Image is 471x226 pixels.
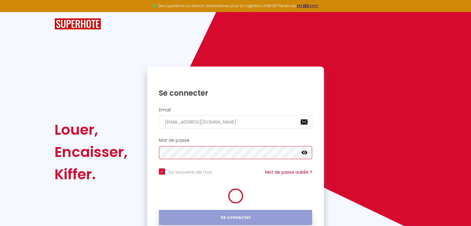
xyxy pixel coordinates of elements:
input: Ton Email [159,115,312,128]
div: Louer, [55,119,128,141]
h1: Se connecter [159,88,312,98]
div: Encaisser, [55,141,128,163]
a: >>> ICI <<<< [297,3,318,8]
img: SuperHote logo [55,18,101,30]
h2: Email [159,107,312,113]
div: Kiffer. [55,163,128,185]
button: Se connecter [159,210,312,225]
h2: Mot de passe [159,138,312,143]
a: Mot de passe oublié ? [265,169,312,175]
